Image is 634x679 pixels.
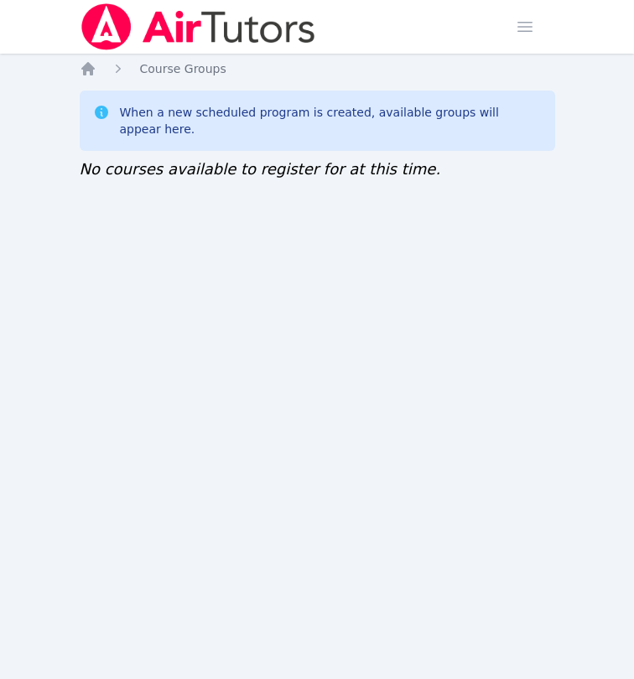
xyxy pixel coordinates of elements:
[140,60,226,77] a: Course Groups
[80,60,555,77] nav: Breadcrumb
[140,62,226,75] span: Course Groups
[120,104,542,137] div: When a new scheduled program is created, available groups will appear here.
[80,3,317,50] img: Air Tutors
[80,160,441,178] span: No courses available to register for at this time.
